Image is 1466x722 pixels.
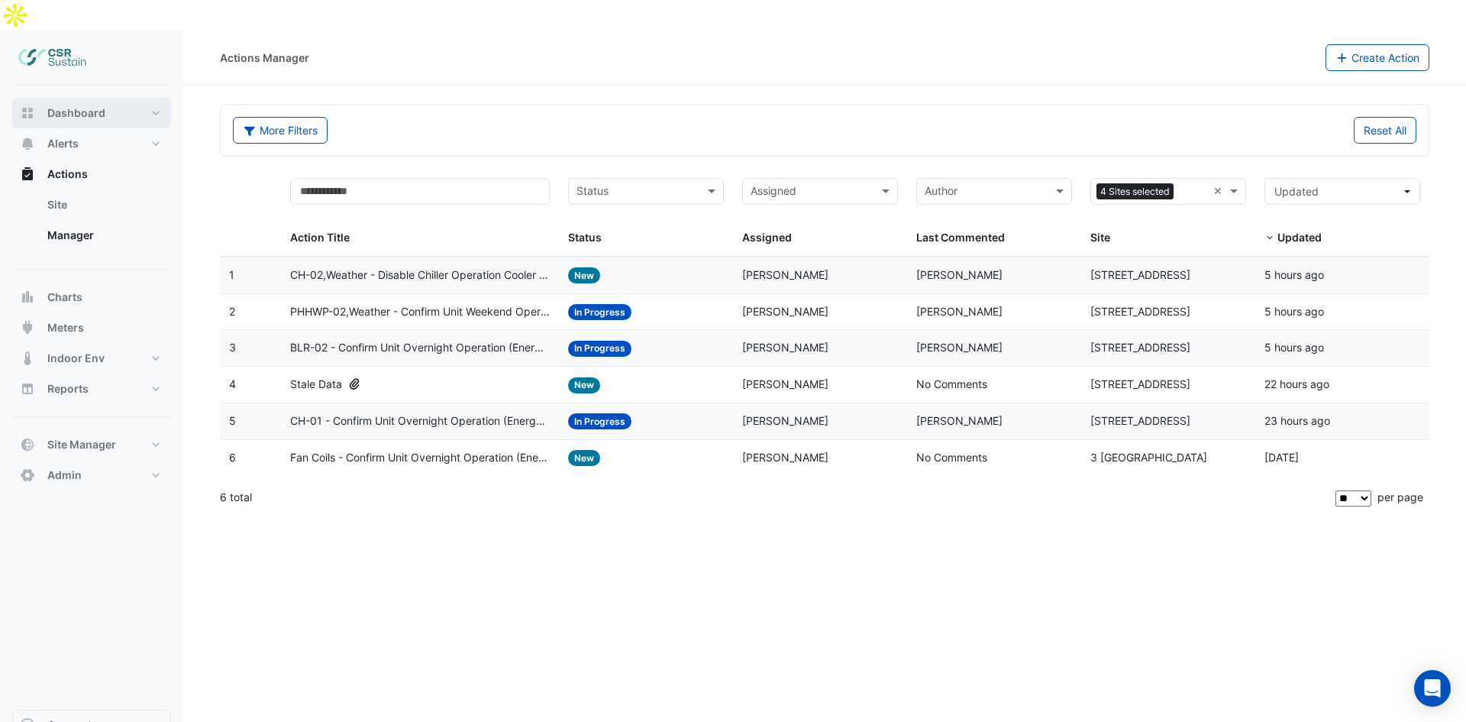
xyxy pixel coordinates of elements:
span: [PERSON_NAME] [916,305,1003,318]
img: Company Logo [18,43,87,73]
span: [PERSON_NAME] [916,341,1003,354]
button: Indoor Env [12,343,171,374]
span: Updated [1277,231,1322,244]
span: [PERSON_NAME] [742,451,828,464]
span: [STREET_ADDRESS] [1090,414,1190,427]
span: 2025-09-16T08:55:34.895 [1264,341,1324,354]
span: Meters [47,320,84,335]
app-icon: Meters [20,320,35,335]
span: Alerts [47,136,79,151]
span: 5 [229,414,236,427]
button: Admin [12,460,171,491]
a: Manager [35,220,171,251]
span: 4 Sites selected [1096,183,1174,200]
button: More Filters [233,117,328,144]
button: Actions [12,159,171,189]
button: Charts [12,282,171,312]
span: Charts [47,290,82,305]
button: Site Manager [12,429,171,460]
app-icon: Indoor Env [20,351,35,366]
span: BLR-02 - Confirm Unit Overnight Operation (Energy Waste) [290,339,551,357]
span: New [568,377,600,393]
span: PHHWP-02,Weather - Confirm Unit Weekend Operation (Energy Waste) [290,303,551,321]
span: Admin [47,468,82,483]
div: Actions Manager [220,50,309,66]
span: [PERSON_NAME] [742,377,828,390]
button: Create Action [1326,44,1430,71]
span: [PERSON_NAME] [916,414,1003,427]
a: Site [35,189,171,220]
app-icon: Reports [20,381,35,397]
span: per page [1377,491,1423,503]
div: Actions [12,189,171,257]
button: Dashboard [12,98,171,128]
span: [STREET_ADDRESS] [1090,305,1190,318]
button: Reports [12,374,171,404]
span: New [568,450,600,466]
button: Updated [1264,178,1420,205]
span: Stale Data [290,376,342,393]
span: Actions [47,167,88,182]
span: 1 [229,268,234,281]
span: [PERSON_NAME] [742,305,828,318]
span: CH-01 - Confirm Unit Overnight Operation (Energy Waste) [290,413,551,430]
app-icon: Dashboard [20,105,35,121]
span: [STREET_ADDRESS] [1090,341,1190,354]
span: Clear [1213,183,1226,200]
span: [PERSON_NAME] [916,268,1003,281]
span: [STREET_ADDRESS] [1090,268,1190,281]
span: [PERSON_NAME] [742,341,828,354]
span: 2025-09-15T15:49:11.679 [1264,377,1329,390]
span: [PERSON_NAME] [742,414,828,427]
span: New [568,267,600,283]
span: 2025-09-15T15:18:26.905 [1264,414,1330,427]
button: Alerts [12,128,171,159]
span: Indoor Env [47,351,105,366]
span: Site Manager [47,437,116,452]
span: No Comments [916,377,987,390]
span: 6 [229,451,236,464]
app-icon: Alerts [20,136,35,151]
span: 4 [229,377,236,390]
span: 2025-09-08T15:13:30.921 [1264,451,1299,464]
span: 3 [229,341,236,354]
span: Dashboard [47,105,105,121]
span: [STREET_ADDRESS] [1090,377,1190,390]
span: 2025-09-16T09:20:34.861 [1264,268,1324,281]
span: Fan Coils - Confirm Unit Overnight Operation (Energy Waste) [290,449,551,467]
button: Reset All [1354,117,1416,144]
span: In Progress [568,413,631,429]
button: Meters [12,312,171,343]
app-icon: Site Manager [20,437,35,452]
span: Action Title [290,231,350,244]
span: In Progress [568,304,631,320]
span: 2 [229,305,235,318]
span: Last Commented [916,231,1005,244]
span: Status [568,231,602,244]
span: Assigned [742,231,792,244]
app-icon: Charts [20,290,35,305]
span: [PERSON_NAME] [742,268,828,281]
div: 6 total [220,478,1332,516]
span: 2025-09-16T08:56:57.971 [1264,305,1324,318]
span: Reports [47,381,89,397]
app-icon: Admin [20,468,35,483]
div: Open Intercom Messenger [1414,670,1451,707]
span: No Comments [916,451,987,464]
span: Site [1090,231,1110,244]
span: CH-02,Weather - Disable Chiller Operation Cooler Weather (Energy Saving) [290,267,551,284]
app-icon: Actions [20,167,35,182]
span: Updated [1274,185,1319,198]
span: In Progress [568,341,631,357]
span: 3 [GEOGRAPHIC_DATA] [1090,451,1207,464]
